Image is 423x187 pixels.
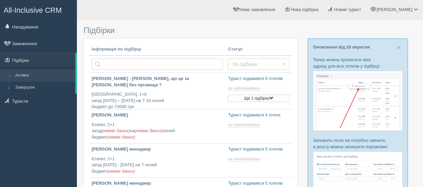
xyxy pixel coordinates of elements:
[12,70,75,82] a: Активні
[92,91,223,110] p: [GEOGRAPHIC_DATA], 1+0 заїзд [DATE] – [DATE] на 7-10 ночей бюджет до 70000 грн
[89,109,225,143] a: [PERSON_NAME] Єгипет, 2+1заїзд(немає даних)на(немає даних)ночейбюджет(немає даних)
[313,137,403,150] p: Заповніть поля які потрібно змінити, а решту можна залишити порожніми:
[107,134,135,139] span: (немає даних)
[228,156,260,162] span: не заплановано
[92,146,223,153] p: [PERSON_NAME] менеджер
[228,180,290,187] p: Турист подивився 5 готелів
[397,43,401,51] span: ×
[0,0,77,19] a: All-Inclusive CRM
[228,122,261,127] a: не заплановано
[228,86,260,91] span: не заплановано
[89,43,225,56] th: Інформація по підбірці
[228,95,290,102] button: Ще 1 підбірка
[228,122,260,127] span: не заплановано
[92,59,223,70] input: Пошук за країною або туристом
[92,122,223,141] p: Єгипет, 2+1 заїзд на ночей бюджет
[135,128,163,133] span: (немає даних)
[228,146,290,153] p: Турист подивився 5 готелів
[92,76,223,88] p: [PERSON_NAME] - [PERSON_NAME], що це за [PERSON_NAME] без прізвища ?
[225,43,292,56] th: Статус
[334,7,361,12] span: Новий турист
[102,128,130,133] span: (немає даних)
[228,156,261,162] a: не заплановано
[240,7,275,12] span: Нове замовлення
[92,156,223,175] p: Єгипет, 2+1 заїзд [DATE] - [DATE] на 7 ночей бюджет
[89,144,225,177] a: [PERSON_NAME] менеджер Єгипет, 2+1заїзд [DATE] - [DATE] на 7 ночейбюджет(немає даних)
[12,82,75,94] a: Завершені
[313,44,370,50] a: Оновлення від 28 вересня
[4,6,62,14] span: All-Inclusive CRM
[107,169,135,174] span: (немає даних)
[228,76,290,82] p: Турист подивився 6 готелів
[228,86,261,91] a: не заплановано
[228,59,290,70] button: Усі підбірки
[89,73,225,109] a: [PERSON_NAME] - [PERSON_NAME], що це за [PERSON_NAME] без прізвища ? [GEOGRAPHIC_DATA], 1+0заїзд ...
[397,44,401,51] button: Close
[92,180,223,187] p: [PERSON_NAME] менеджер
[291,7,319,12] span: Нова підбірка
[228,112,290,118] p: Турист подивився 4 готелі
[84,26,115,35] span: Підбірки
[92,112,223,118] p: [PERSON_NAME]
[377,7,412,12] span: [PERSON_NAME]
[313,71,403,131] img: %D0%BF%D1%96%D0%B4%D0%B1%D1%96%D1%80%D0%BA%D0%B0-%D0%B0%D0%B2%D1%96%D0%B0-1-%D1%81%D1%80%D0%BC-%D...
[313,57,403,69] p: Тепер можна прописати авіа одразу для всіх готелів у підбірці:
[232,61,281,68] span: Усі підбірки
